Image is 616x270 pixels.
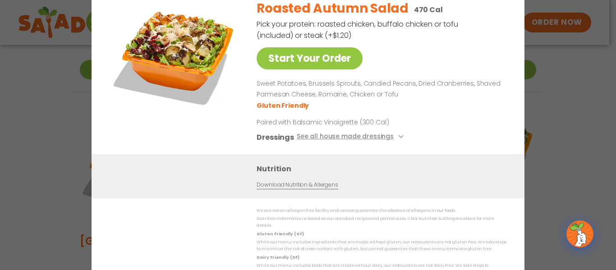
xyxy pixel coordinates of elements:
h3: Nutrition [257,163,511,174]
h3: Dressings [257,132,294,143]
p: Pick your protein: roasted chicken, buffalo chicken or tofu (included) or steak (+$1.20) [257,18,460,41]
button: See all house made dressings [297,132,406,143]
li: Gluten Friendly [257,101,310,110]
p: Paired with Balsamic Vinaigrette (300 Cal) [257,118,423,127]
strong: Dairy Friendly (DF) [257,255,299,260]
p: Nutrition information is based on our standard recipes and portion sizes. Click Nutrition & Aller... [257,215,506,229]
img: wpChatIcon [567,221,593,247]
a: Download Nutrition & Allergens [257,181,338,189]
p: We are not an allergen free facility and cannot guarantee the absence of allergens in our foods. [257,207,506,214]
a: Start Your Order [257,47,363,69]
p: 470 Cal [414,4,443,15]
p: While our menu includes ingredients that are made without gluten, our restaurants are not gluten ... [257,239,506,253]
p: Sweet Potatoes, Brussels Sprouts, Candied Pecans, Dried Cranberries, Shaved Parmesan Cheese, Roma... [257,78,503,100]
strong: Gluten Friendly (GF) [257,231,303,237]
